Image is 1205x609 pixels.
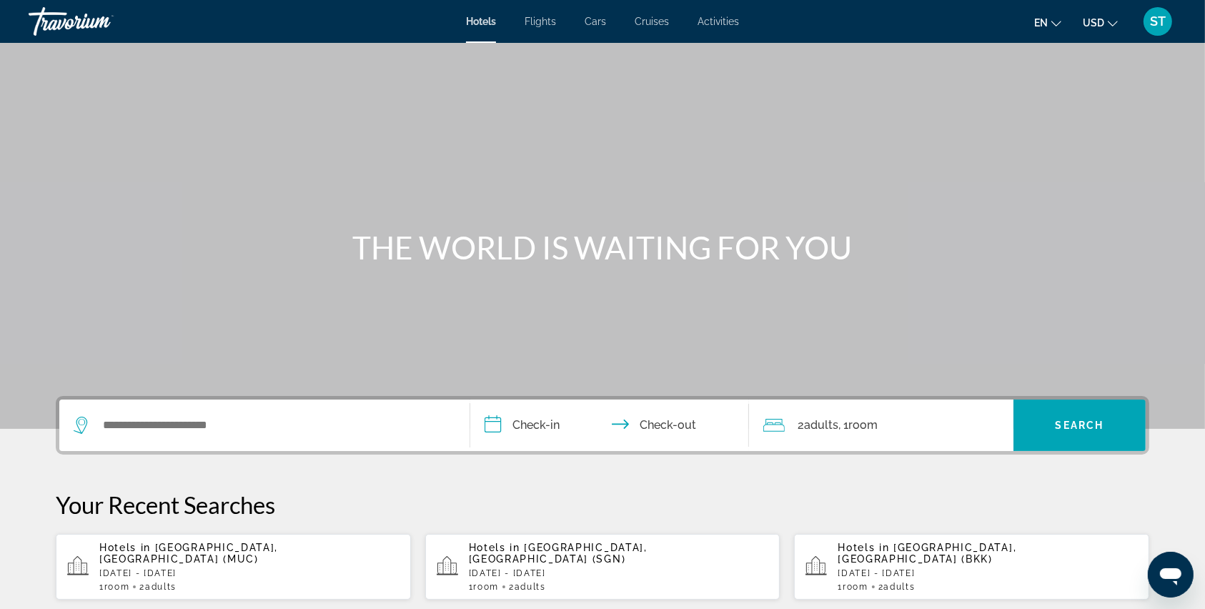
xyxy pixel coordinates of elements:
h1: THE WORLD IS WAITING FOR YOU [334,229,871,266]
span: Room [843,582,868,592]
button: Hotels in [GEOGRAPHIC_DATA], [GEOGRAPHIC_DATA] (SGN)[DATE] - [DATE]1Room2Adults [425,533,780,600]
button: User Menu [1139,6,1176,36]
button: Check in and out dates [470,400,749,451]
a: Activities [698,16,739,27]
a: Cruises [635,16,669,27]
span: USD [1083,17,1104,29]
span: Hotels in [469,542,520,553]
span: Hotels in [838,542,889,553]
span: Adults [804,418,838,432]
button: Change currency [1083,12,1118,33]
span: [GEOGRAPHIC_DATA], [GEOGRAPHIC_DATA] (SGN) [469,542,648,565]
button: Hotels in [GEOGRAPHIC_DATA], [GEOGRAPHIC_DATA] (MUC)[DATE] - [DATE]1Room2Adults [56,533,411,600]
button: Travelers: 2 adults, 0 children [749,400,1013,451]
a: Cars [585,16,606,27]
span: Search [1056,420,1104,431]
span: Adults [515,582,546,592]
p: [DATE] - [DATE] [99,568,400,578]
span: Adults [145,582,177,592]
p: [DATE] - [DATE] [469,568,769,578]
span: ST [1150,14,1166,29]
span: , 1 [838,415,878,435]
a: Hotels [466,16,496,27]
span: 1 [469,582,499,592]
span: 1 [838,582,868,592]
button: Hotels in [GEOGRAPHIC_DATA], [GEOGRAPHIC_DATA] (BKK)[DATE] - [DATE]1Room2Adults [794,533,1149,600]
span: Room [104,582,130,592]
button: Search [1013,400,1146,451]
iframe: Кнопка запуска окна обмена сообщениями [1148,552,1194,598]
a: Travorium [29,3,172,40]
span: Adults [883,582,915,592]
span: en [1034,17,1048,29]
span: Room [473,582,499,592]
a: Flights [525,16,556,27]
span: Room [848,418,878,432]
p: [DATE] - [DATE] [838,568,1138,578]
span: 2 [509,582,546,592]
span: Hotels in [99,542,151,553]
span: [GEOGRAPHIC_DATA], [GEOGRAPHIC_DATA] (BKK) [838,542,1016,565]
span: 2 [798,415,838,435]
span: 1 [99,582,129,592]
span: [GEOGRAPHIC_DATA], [GEOGRAPHIC_DATA] (MUC) [99,542,278,565]
button: Change language [1034,12,1061,33]
span: 2 [878,582,916,592]
span: 2 [139,582,177,592]
p: Your Recent Searches [56,490,1149,519]
div: Search widget [59,400,1146,451]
